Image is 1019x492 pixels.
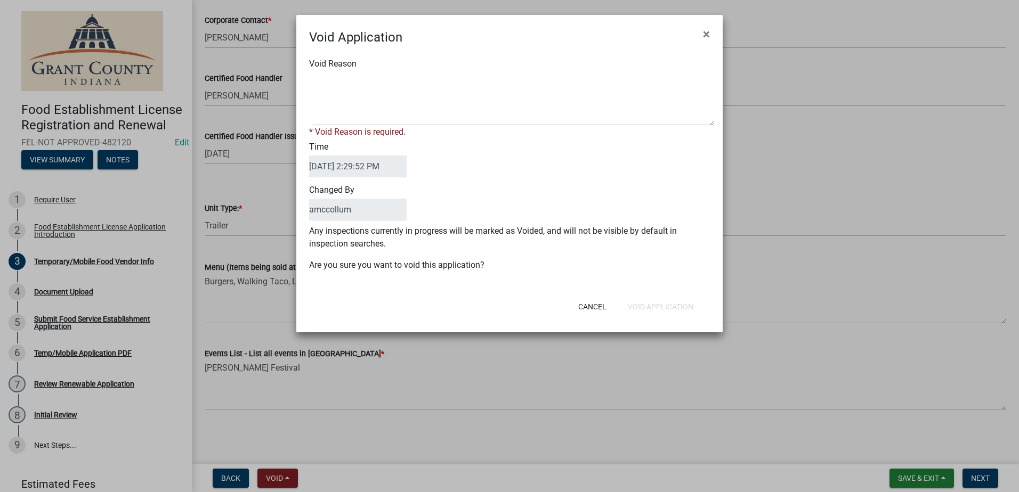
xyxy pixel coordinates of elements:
input: ClosedBy [309,199,407,220]
label: Void Reason [309,60,357,68]
label: Changed By [309,186,407,220]
span: × [703,27,710,42]
p: Any inspections currently in progress will be marked as Voided, and will not be visible by defaul... [309,225,710,250]
textarea: Void Reason [313,72,714,126]
p: Are you sure you want to void this application? [309,259,710,272]
div: * Void Reason is required. [309,126,710,138]
h4: Void Application [309,28,402,47]
button: Void Application [619,297,702,316]
button: Close [694,19,718,49]
input: DateTime [309,155,407,177]
button: Cancel [570,297,615,316]
label: Time [309,143,407,177]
